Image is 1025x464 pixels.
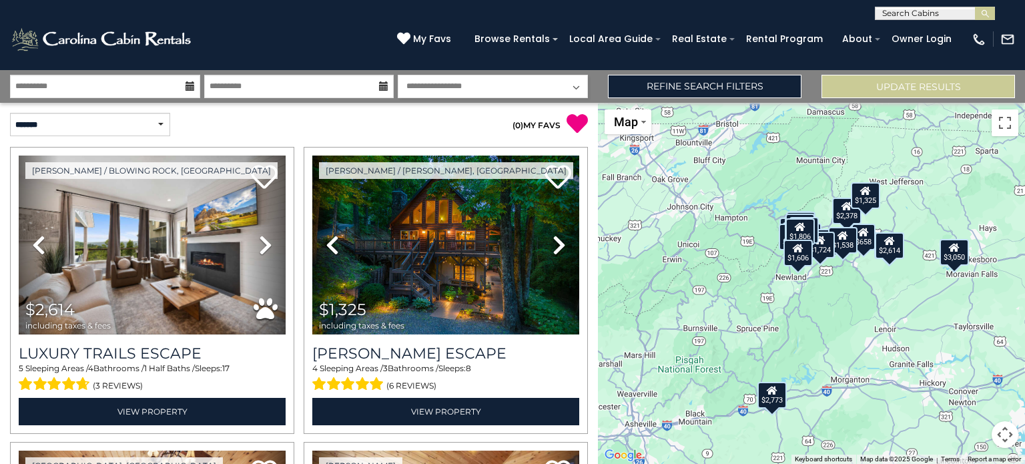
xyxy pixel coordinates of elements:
a: Owner Login [885,29,958,49]
button: Keyboard shortcuts [795,455,852,464]
span: $1,325 [319,300,366,319]
div: $1,806 [785,218,815,244]
span: ( ) [512,120,523,130]
span: Map [614,115,638,129]
a: About [835,29,879,49]
span: (3 reviews) [93,377,143,395]
div: $1,538 [828,227,858,254]
div: Sleeping Areas / Bathrooms / Sleeps: [19,363,286,395]
img: phone-regular-white.png [972,32,986,47]
div: $2,017 [785,215,814,242]
a: (0)MY FAVS [512,120,561,130]
a: Browse Rentals [468,29,557,49]
span: My Favs [413,32,451,46]
button: Toggle fullscreen view [992,109,1018,136]
span: 0 [515,120,521,130]
img: Google [601,447,645,464]
div: $2,378 [832,197,862,224]
span: Map data ©2025 Google [860,455,933,463]
div: $1,606 [783,240,813,266]
div: $3,050 [940,238,969,265]
div: $1,325 [851,182,880,209]
span: (6 reviews) [386,377,436,395]
h3: Todd Escape [312,344,579,363]
div: $698 [788,210,812,237]
span: including taxes & fees [319,321,404,330]
span: 3 [383,363,388,373]
div: $2,773 [757,381,787,408]
span: 8 [466,363,471,373]
div: $1,724 [805,231,835,258]
img: thumbnail_168627805.jpeg [312,156,579,334]
a: Refine Search Filters [608,75,801,98]
a: Open this area in Google Maps (opens a new window) [601,447,645,464]
button: Map camera controls [992,421,1018,448]
div: $2,614 [875,232,904,259]
span: 1 Half Baths / [144,363,195,373]
a: Real Estate [665,29,733,49]
a: View Property [19,398,286,425]
span: including taxes & fees [25,321,111,330]
button: Change map style [605,109,651,134]
a: [PERSON_NAME] / Blowing Rock, [GEOGRAPHIC_DATA] [25,162,278,179]
div: $658 [851,224,876,250]
div: $1,656 [786,212,815,238]
a: Luxury Trails Escape [19,344,286,363]
div: $1,448 [789,217,819,244]
a: Local Area Guide [563,29,659,49]
div: Sleeping Areas / Bathrooms / Sleeps: [312,363,579,395]
button: Update Results [821,75,1015,98]
a: Report a map error [968,455,1021,463]
span: 17 [222,363,230,373]
div: $1,684 [808,228,837,255]
a: Terms (opens in new tab) [941,455,960,463]
img: thumbnail_168695581.jpeg [19,156,286,334]
img: White-1-2.png [10,26,195,53]
a: My Favs [397,32,454,47]
span: $2,614 [25,300,75,319]
span: 4 [312,363,318,373]
span: 5 [19,363,23,373]
a: View Property [312,398,579,425]
a: [PERSON_NAME] / [PERSON_NAME], [GEOGRAPHIC_DATA] [319,162,573,179]
div: $1,465 [785,213,815,240]
div: $1,576 [779,223,808,250]
span: 4 [88,363,93,373]
a: [PERSON_NAME] Escape [312,344,579,363]
a: Rental Program [739,29,829,49]
img: mail-regular-white.png [1000,32,1015,47]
